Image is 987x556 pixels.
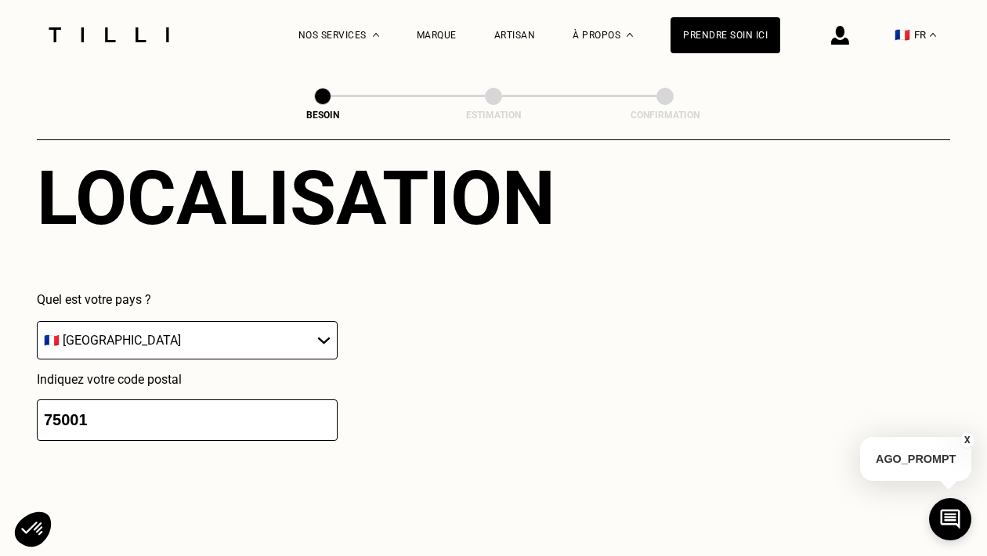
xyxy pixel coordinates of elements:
img: Logo du service de couturière Tilli [43,27,175,42]
div: Estimation [415,110,572,121]
div: Localisation [37,154,555,242]
img: icône connexion [831,26,849,45]
div: Besoin [244,110,401,121]
input: 75001 or 69008 [37,399,338,441]
a: Artisan [494,30,536,41]
p: Indiquez votre code postal [37,372,338,387]
img: Menu déroulant [373,33,379,37]
div: Confirmation [587,110,743,121]
p: AGO_PROMPT [860,437,971,481]
a: Prendre soin ici [671,17,780,53]
a: Marque [417,30,457,41]
button: X [960,431,975,449]
img: menu déroulant [930,33,936,37]
img: Menu déroulant à propos [627,33,633,37]
p: Quel est votre pays ? [37,292,338,307]
span: 🇫🇷 [895,27,910,42]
